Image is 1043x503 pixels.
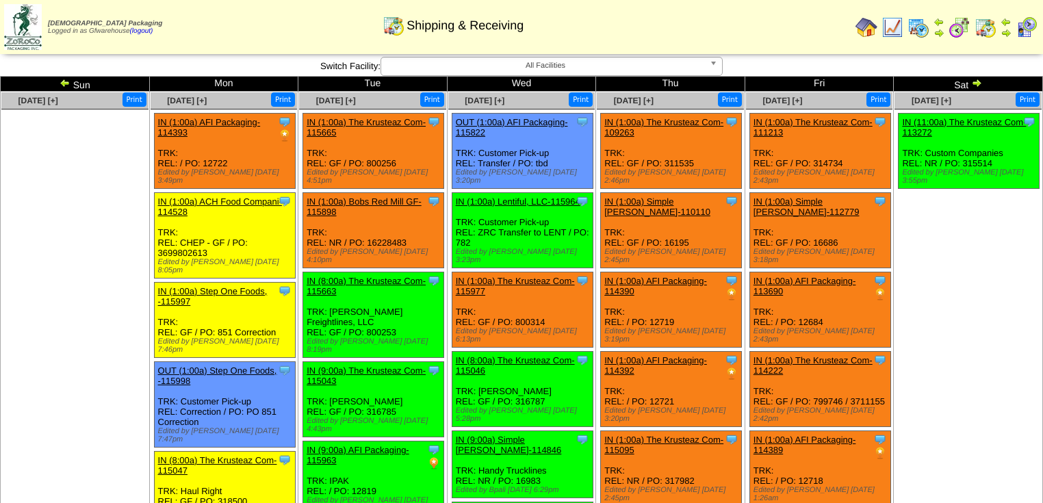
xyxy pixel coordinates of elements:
[725,367,738,381] img: PO
[754,355,873,376] a: IN (1:00a) The Krusteaz Com-114222
[604,327,741,344] div: Edited by [PERSON_NAME] [DATE] 3:19pm
[420,92,444,107] button: Print
[873,446,887,460] img: PO
[154,193,295,279] div: TRK: REL: CHEP - GF / PO: 3699802613
[158,337,295,354] div: Edited by [PERSON_NAME] [DATE] 7:46pm
[307,276,426,296] a: IN (8:00a) The Krusteaz Com-115663
[855,16,877,38] img: home.gif
[307,417,443,433] div: Edited by [PERSON_NAME] [DATE] 4:43pm
[158,365,277,386] a: OUT (1:00a) Step One Foods, -115998
[465,96,504,105] a: [DATE] [+]
[123,92,146,107] button: Print
[725,353,738,367] img: Tooltip
[749,193,890,268] div: TRK: REL: GF / PO: 16686
[452,193,593,268] div: TRK: Customer Pick-up REL: ZRC Transfer to LENT / PO: 782
[725,274,738,287] img: Tooltip
[452,272,593,348] div: TRK: REL: GF / PO: 800314
[387,57,704,74] span: All Facilities
[1016,92,1040,107] button: Print
[271,92,295,107] button: Print
[1022,115,1036,129] img: Tooltip
[725,287,738,301] img: PO
[278,363,292,377] img: Tooltip
[452,352,593,427] div: TRK: [PERSON_NAME] REL: GF / PO: 316787
[167,96,207,105] span: [DATE] [+]
[1016,16,1038,38] img: calendarcustomer.gif
[745,77,894,92] td: Fri
[316,96,356,105] span: [DATE] [+]
[158,117,261,138] a: IN (1:00a) AFI Packaging-114393
[873,274,887,287] img: Tooltip
[298,77,448,92] td: Tue
[452,114,593,189] div: TRK: Customer Pick-up REL: Transfer / PO: tbd
[725,115,738,129] img: Tooltip
[456,355,575,376] a: IN (8:00a) The Krusteaz Com-115046
[452,431,593,498] div: TRK: Handy Trucklines REL: NR / PO: 16983
[307,117,426,138] a: IN (1:00a) The Krusteaz Com-115665
[971,77,982,88] img: arrowright.gif
[718,92,742,107] button: Print
[873,194,887,208] img: Tooltip
[762,96,802,105] a: [DATE] [+]
[427,274,441,287] img: Tooltip
[749,272,890,348] div: TRK: REL: / PO: 12684
[754,276,856,296] a: IN (1:00a) AFI Packaging-113690
[307,168,443,185] div: Edited by [PERSON_NAME] [DATE] 4:51pm
[456,327,593,344] div: Edited by [PERSON_NAME] [DATE] 6:13pm
[576,115,589,129] img: Tooltip
[4,4,42,50] img: zoroco-logo-small.webp
[949,16,970,38] img: calendarblend.gif
[307,365,426,386] a: IN (9:00a) The Krusteaz Com-115043
[754,117,873,138] a: IN (1:00a) The Krusteaz Com-111213
[601,272,742,348] div: TRK: REL: / PO: 12719
[427,115,441,129] img: Tooltip
[725,433,738,446] img: Tooltip
[1001,27,1012,38] img: arrowright.gif
[427,456,441,470] img: PO
[158,196,282,217] a: IN (1:00a) ACH Food Compani-114528
[576,274,589,287] img: Tooltip
[604,196,710,217] a: IN (1:00a) Simple [PERSON_NAME]-110110
[278,115,292,129] img: Tooltip
[754,486,890,502] div: Edited by [PERSON_NAME] [DATE] 1:26am
[456,276,575,296] a: IN (1:00a) The Krusteaz Com-115977
[912,96,951,105] a: [DATE] [+]
[866,92,890,107] button: Print
[307,337,443,354] div: Edited by [PERSON_NAME] [DATE] 8:19pm
[902,117,1026,138] a: IN (11:00a) The Krusteaz Com-113272
[278,194,292,208] img: Tooltip
[601,352,742,427] div: TRK: REL: / PO: 12721
[604,168,741,185] div: Edited by [PERSON_NAME] [DATE] 2:46pm
[158,168,295,185] div: Edited by [PERSON_NAME] [DATE] 3:49pm
[614,96,654,105] a: [DATE] [+]
[933,16,944,27] img: arrowleft.gif
[873,353,887,367] img: Tooltip
[754,435,856,455] a: IN (1:00a) AFI Packaging-114389
[149,77,298,92] td: Mon
[873,115,887,129] img: Tooltip
[154,114,295,189] div: TRK: REL: / PO: 12722
[754,327,890,344] div: Edited by [PERSON_NAME] [DATE] 2:43pm
[881,16,903,38] img: line_graph.gif
[158,427,295,443] div: Edited by [PERSON_NAME] [DATE] 7:47pm
[18,96,58,105] a: [DATE] [+]
[596,77,745,92] td: Thu
[604,435,723,455] a: IN (1:00a) The Krusteaz Com-115095
[307,445,409,465] a: IN (9:00a) AFI Packaging-115963
[1,77,150,92] td: Sun
[754,407,890,423] div: Edited by [PERSON_NAME] [DATE] 2:42pm
[158,258,295,274] div: Edited by [PERSON_NAME] [DATE] 8:05pm
[456,486,593,494] div: Edited by Bpali [DATE] 6:29pm
[975,16,996,38] img: calendarinout.gif
[604,276,707,296] a: IN (1:00a) AFI Packaging-114390
[278,129,292,142] img: PO
[48,20,162,27] span: [DEMOGRAPHIC_DATA] Packaging
[456,117,568,138] a: OUT (1:00a) AFI Packaging-115822
[307,196,422,217] a: IN (1:00a) Bobs Red Mill GF-115898
[307,248,443,264] div: Edited by [PERSON_NAME] [DATE] 4:10pm
[754,196,860,217] a: IN (1:00a) Simple [PERSON_NAME]-112779
[754,168,890,185] div: Edited by [PERSON_NAME] [DATE] 2:43pm
[278,284,292,298] img: Tooltip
